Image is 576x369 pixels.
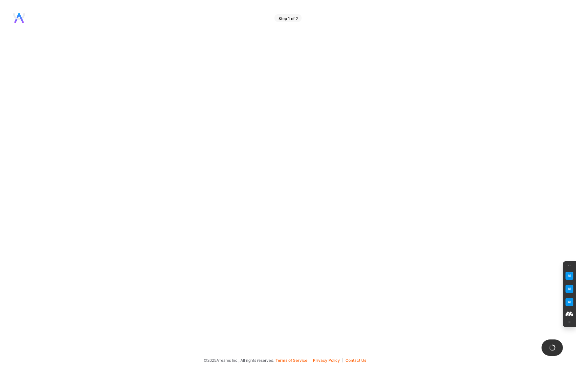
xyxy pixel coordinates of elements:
[345,358,366,362] button: Contact Us
[565,285,573,293] img: Email Tone Analyzer icon
[204,357,274,364] span: © 2025 ATeams Inc., All rights reserved.
[548,343,557,352] img: loading
[565,298,573,306] img: Jargon Buster icon
[565,272,573,280] img: Key Point Extractor icon
[276,358,310,362] button: Terms of Service
[313,358,343,362] button: Privacy Policy
[275,14,302,22] div: Step 1 of 2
